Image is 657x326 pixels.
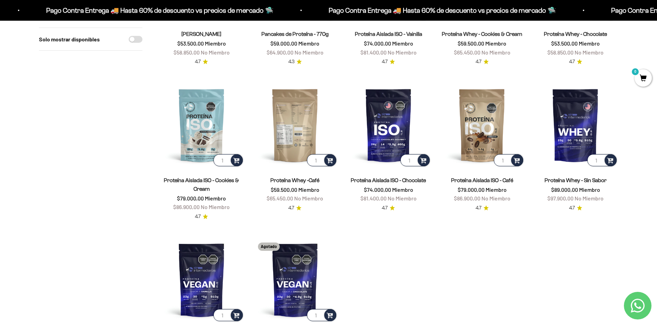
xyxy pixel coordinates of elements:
p: Pago Contra Entrega 🚚 Hasta 60% de descuento vs precios de mercado 🛸 [329,5,556,16]
a: Proteína Aislada ISO - Vainilla [355,31,422,37]
a: 4.74.7 de 5.0 estrellas [569,58,582,66]
a: 4.74.7 de 5.0 estrellas [195,58,208,66]
a: Proteína Whey - Chocolate [544,31,607,37]
span: 4.7 [288,204,294,212]
span: $79.000,00 [177,195,204,201]
span: $53.500,00 [551,40,578,47]
a: 4.74.7 de 5.0 estrellas [195,213,208,220]
span: Miembro [392,186,413,193]
span: $89.000,00 [551,186,578,193]
span: $59.500,00 [271,186,297,193]
a: 4.74.7 de 5.0 estrellas [382,204,395,212]
span: $64.900,00 [267,49,293,56]
span: 4.7 [195,213,201,220]
span: 4.7 [569,58,575,66]
span: $86.900,00 [173,204,200,210]
span: 4.3 [288,58,295,66]
span: 4.7 [195,58,201,66]
span: 4.7 [382,58,388,66]
span: No Miembro [388,49,417,56]
span: No Miembro [294,195,323,201]
a: 4.74.7 de 5.0 estrellas [476,58,489,66]
span: 4.7 [476,58,481,66]
img: Proteína Whey -Café [252,82,338,168]
span: $81.400,00 [360,49,387,56]
span: $97.900,00 [547,195,574,201]
a: [PERSON_NAME] [181,31,221,37]
span: Miembro [579,40,600,47]
span: No Miembro [575,49,604,56]
a: 0 [635,75,652,82]
a: Proteína Whey -Café [270,177,319,183]
span: $81.400,00 [360,195,387,201]
a: 4.74.7 de 5.0 estrellas [476,204,489,212]
span: Miembro [298,40,319,47]
span: $58.850,00 [547,49,574,56]
span: $65.450,00 [454,49,480,56]
a: 4.34.3 de 5.0 estrellas [288,58,302,66]
span: No Miembro [201,204,230,210]
span: $65.450,00 [267,195,293,201]
label: Solo mostrar disponibles [39,35,100,44]
span: $79.000,00 [458,186,485,193]
span: $74.000,00 [364,40,391,47]
span: No Miembro [295,49,323,56]
a: 4.74.7 de 5.0 estrellas [569,204,582,212]
span: Miembro [205,40,226,47]
span: No Miembro [201,49,230,56]
mark: 0 [631,68,639,76]
a: Proteína Whey - Sin Sabor [545,177,607,183]
a: 4.74.7 de 5.0 estrellas [288,204,301,212]
a: Pancakes de Proteína - 770g [261,31,329,37]
span: Miembro [485,40,506,47]
a: Proteína Aislada ISO - Café [451,177,513,183]
span: Miembro [205,195,226,201]
span: $58.850,00 [173,49,200,56]
span: 4.7 [569,204,575,212]
span: $59.000,00 [270,40,297,47]
a: Proteína Whey - Cookies & Cream [442,31,522,37]
span: Miembro [392,40,413,47]
span: No Miembro [481,49,510,56]
a: Proteína Aislada ISO - Cookies & Cream [164,177,239,192]
span: Miembro [579,186,600,193]
span: $59.500,00 [458,40,484,47]
span: $74.000,00 [364,186,391,193]
span: $86.900,00 [454,195,480,201]
p: Pago Contra Entrega 🚚 Hasta 60% de descuento vs precios de mercado 🛸 [46,5,273,16]
span: No Miembro [388,195,417,201]
span: 4.7 [382,204,388,212]
span: $53.500,00 [177,40,204,47]
span: 4.7 [476,204,481,212]
span: Miembro [486,186,507,193]
a: Proteína Aislada ISO - Chocolate [351,177,426,183]
span: Miembro [298,186,319,193]
span: No Miembro [575,195,604,201]
a: 4.74.7 de 5.0 estrellas [382,58,395,66]
span: No Miembro [481,195,510,201]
